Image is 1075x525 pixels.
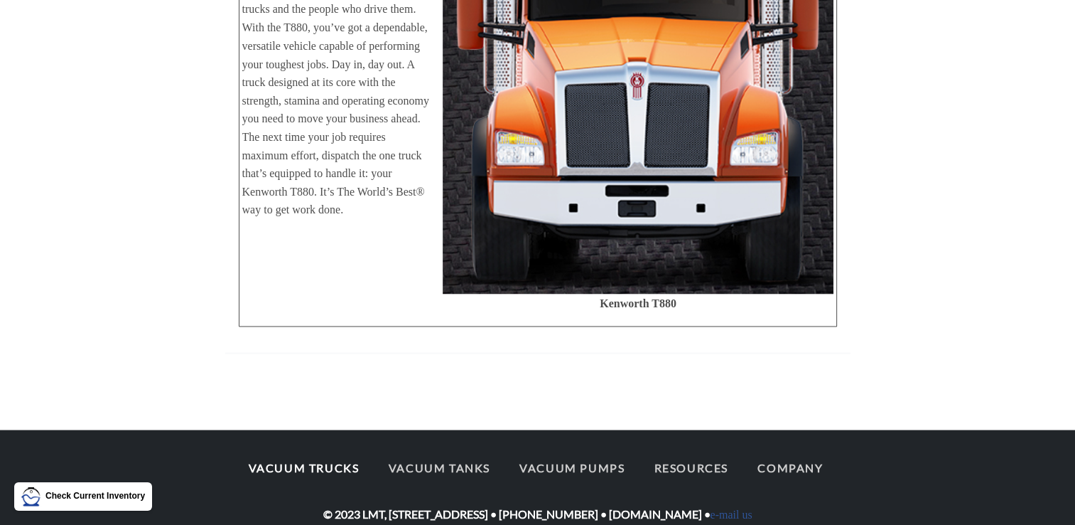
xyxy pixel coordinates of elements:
[45,489,145,503] p: Check Current Inventory
[236,452,372,482] a: Vacuum Trucks
[745,452,836,482] a: Company
[21,487,41,507] img: LMT Icon
[641,452,741,482] a: Resources
[600,297,676,309] strong: Kenworth T880
[710,508,752,520] a: e-mail us
[225,452,850,524] div: © 2023 LMT, [STREET_ADDRESS] • [PHONE_NUMBER] • [DOMAIN_NAME] •
[376,452,503,482] a: Vacuum Tanks
[507,452,637,482] a: Vacuum Pumps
